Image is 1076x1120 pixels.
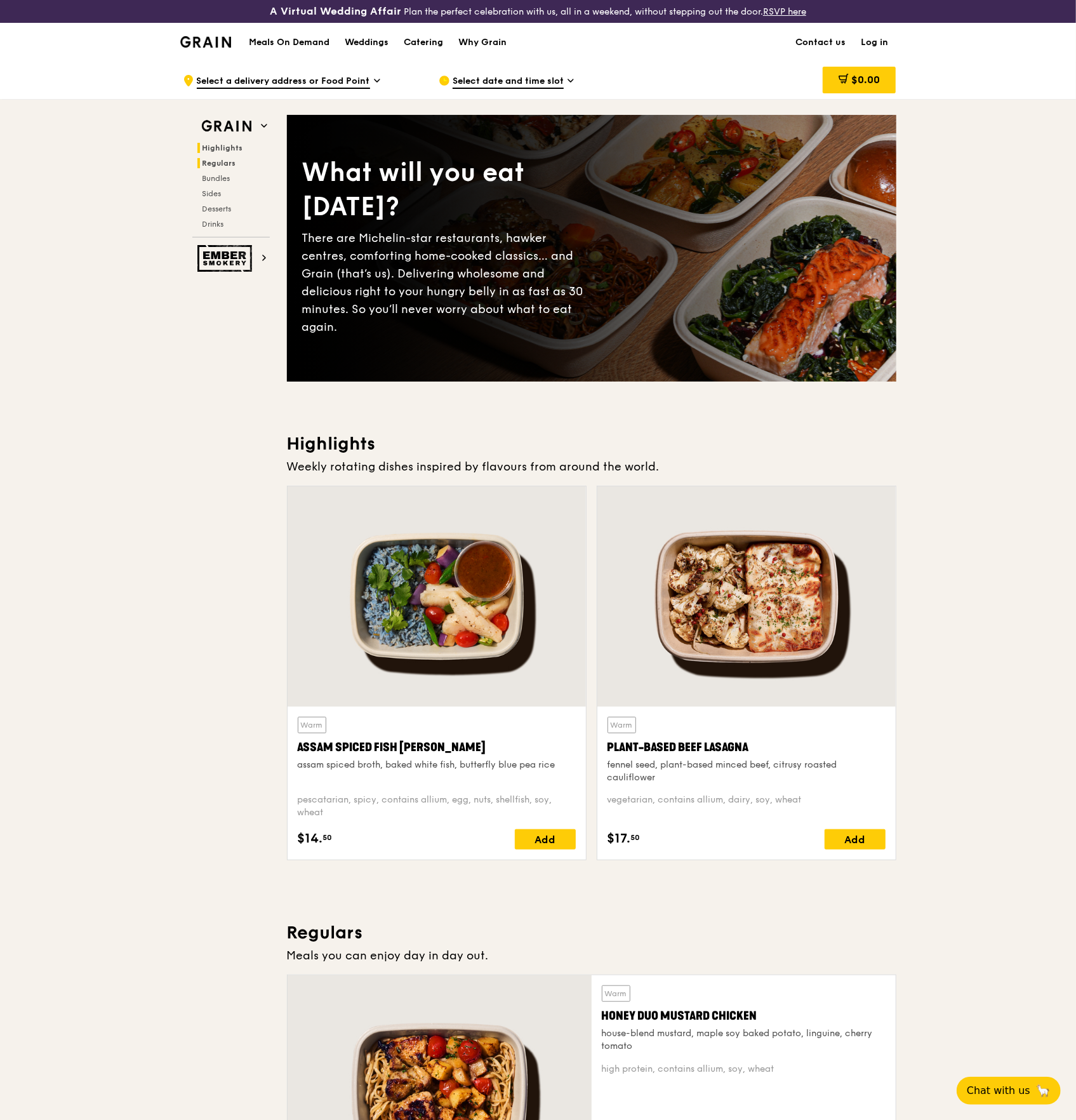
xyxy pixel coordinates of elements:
a: Log in [854,23,896,62]
span: $0.00 [851,74,880,86]
h3: Highlights [287,432,896,455]
div: house-blend mustard, maple soy baked potato, linguine, cherry tomato [602,1027,886,1053]
div: Warm [602,985,630,1002]
div: There are Michelin-star restaurants, hawker centres, comforting home-cooked classics… and Grain (... [302,229,592,336]
div: What will you eat [DATE]? [302,156,592,224]
h1: Meals On Demand [249,36,329,49]
span: Bundles [203,174,230,183]
div: fennel seed, plant-based minced beef, citrusy roasted cauliflower [608,759,886,784]
span: Highlights [203,143,243,152]
div: high protein, contains allium, soy, wheat [602,1063,886,1076]
div: Add [515,829,576,850]
a: GrainGrain [180,22,232,60]
span: 🦙 [1035,1083,1051,1098]
h3: A Virtual Wedding Affair [270,5,401,18]
span: $14. [298,829,323,848]
span: Drinks [203,220,224,229]
div: Catering [404,23,443,62]
span: 50 [631,832,641,843]
span: Desserts [203,204,232,213]
div: Weekly rotating dishes inspired by flavours from around the world. [287,458,896,476]
img: Ember Smokery web logo [197,245,256,272]
img: Grain [180,36,232,48]
span: Regulars [203,159,236,168]
span: Select date and time slot [453,75,564,89]
a: Why Grain [451,23,514,62]
div: Plan the perfect celebration with us, all in a weekend, without stepping out the door. [180,5,897,18]
button: Chat with us🦙 [957,1077,1061,1105]
div: Warm [298,717,326,733]
div: Warm [608,717,636,733]
div: Why Grain [458,23,507,62]
h3: Regulars [287,921,896,944]
a: Contact us [788,23,854,62]
div: Assam Spiced Fish [PERSON_NAME] [298,738,576,756]
div: Weddings [345,23,389,62]
a: Catering [396,23,451,62]
div: vegetarian, contains allium, dairy, soy, wheat [608,794,886,819]
span: 50 [323,832,333,843]
span: Select a delivery address or Food Point [197,75,370,89]
img: Grain web logo [197,115,256,138]
a: Weddings [337,23,396,62]
div: assam spiced broth, baked white fish, butterfly blue pea rice [298,759,576,771]
div: pescatarian, spicy, contains allium, egg, nuts, shellfish, soy, wheat [298,794,576,819]
div: Add [825,829,886,850]
div: Honey Duo Mustard Chicken [602,1007,886,1025]
div: Plant-Based Beef Lasagna [608,738,886,756]
span: Sides [203,189,222,198]
div: Meals you can enjoy day in day out. [287,947,896,964]
a: RSVP here [763,6,806,17]
span: $17. [608,829,631,848]
span: Chat with us [967,1083,1030,1098]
